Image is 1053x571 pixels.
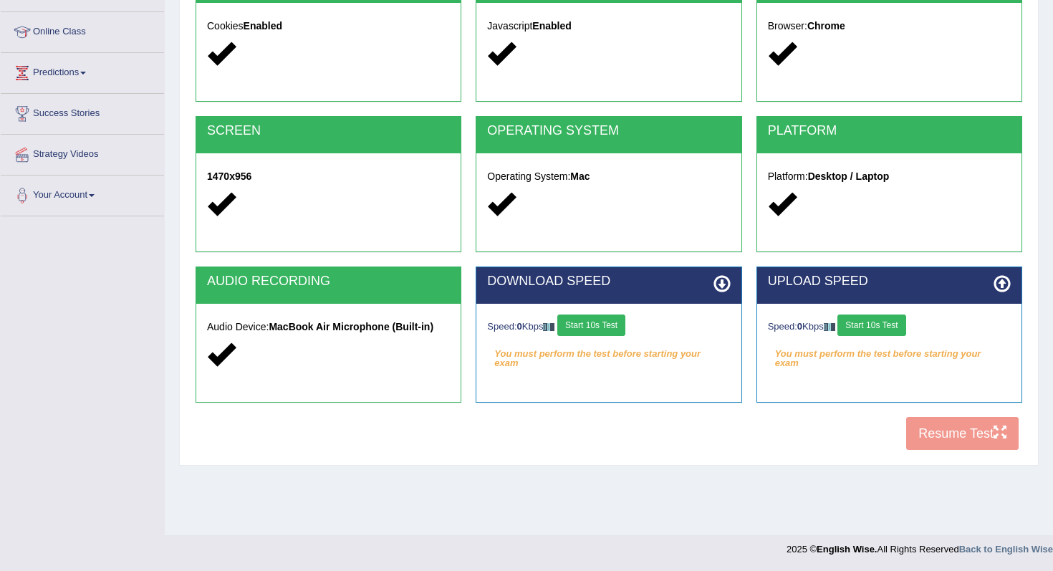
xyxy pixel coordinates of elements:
[768,274,1011,289] h2: UPLOAD SPEED
[207,124,450,138] h2: SCREEN
[808,171,890,182] strong: Desktop / Laptop
[787,535,1053,556] div: 2025 © All Rights Reserved
[768,315,1011,340] div: Speed: Kbps
[207,171,251,182] strong: 1470x956
[768,343,1011,365] em: You must perform the test before starting your exam
[1,53,164,89] a: Predictions
[207,21,450,32] h5: Cookies
[817,544,877,555] strong: English Wise.
[532,20,571,32] strong: Enabled
[768,171,1011,182] h5: Platform:
[207,274,450,289] h2: AUDIO RECORDING
[1,176,164,211] a: Your Account
[797,321,802,332] strong: 0
[543,323,554,331] img: ajax-loader-fb-connection.gif
[1,12,164,48] a: Online Class
[207,322,450,332] h5: Audio Device:
[487,124,730,138] h2: OPERATING SYSTEM
[487,315,730,340] div: Speed: Kbps
[768,21,1011,32] h5: Browser:
[1,94,164,130] a: Success Stories
[768,124,1011,138] h2: PLATFORM
[824,323,835,331] img: ajax-loader-fb-connection.gif
[487,21,730,32] h5: Javascript
[807,20,845,32] strong: Chrome
[1,135,164,171] a: Strategy Videos
[487,343,730,365] em: You must perform the test before starting your exam
[269,321,433,332] strong: MacBook Air Microphone (Built-in)
[959,544,1053,555] a: Back to English Wise
[837,315,905,336] button: Start 10s Test
[517,321,522,332] strong: 0
[487,274,730,289] h2: DOWNLOAD SPEED
[570,171,590,182] strong: Mac
[487,171,730,182] h5: Operating System:
[244,20,282,32] strong: Enabled
[557,315,625,336] button: Start 10s Test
